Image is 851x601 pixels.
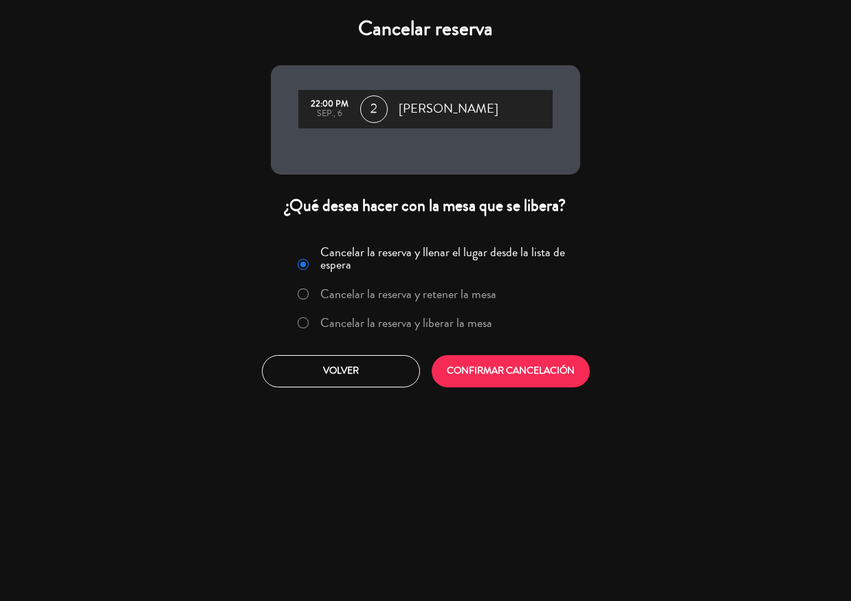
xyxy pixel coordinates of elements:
[320,246,572,271] label: Cancelar la reserva y llenar el lugar desde la lista de espera
[271,195,580,216] div: ¿Qué desea hacer con la mesa que se libera?
[399,99,498,120] span: [PERSON_NAME]
[432,355,590,387] button: CONFIRMAR CANCELACIÓN
[320,317,492,329] label: Cancelar la reserva y liberar la mesa
[360,95,388,123] span: 2
[305,109,353,119] div: sep., 6
[262,355,420,387] button: Volver
[320,288,496,300] label: Cancelar la reserva y retener la mesa
[271,16,580,41] h4: Cancelar reserva
[305,100,353,109] div: 22:00 PM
